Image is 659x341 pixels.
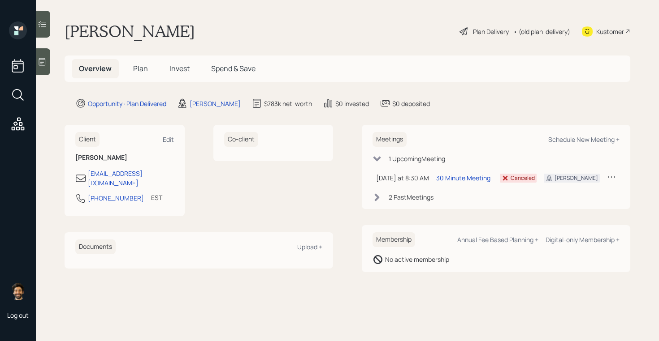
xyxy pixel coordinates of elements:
div: [PERSON_NAME] [190,99,241,108]
div: No active membership [385,255,449,264]
span: Plan [133,64,148,73]
div: [DATE] at 8:30 AM [376,173,429,183]
div: Edit [163,135,174,144]
span: Invest [169,64,190,73]
div: $0 deposited [392,99,430,108]
div: $783k net-worth [264,99,312,108]
img: eric-schwartz-headshot.png [9,282,27,300]
div: 2 Past Meeting s [389,192,434,202]
div: • (old plan-delivery) [513,27,570,36]
div: $0 invested [335,99,369,108]
div: Annual Fee Based Planning + [457,235,538,244]
h1: [PERSON_NAME] [65,21,195,41]
div: Opportunity · Plan Delivered [88,99,166,108]
div: EST [151,193,162,202]
span: Spend & Save [211,64,256,73]
h6: Documents [75,239,116,254]
div: 30 Minute Meeting [436,173,490,183]
div: Kustomer [596,27,624,36]
div: Schedule New Meeting + [548,135,620,144]
h6: [PERSON_NAME] [75,154,174,162]
div: Canceled [511,174,535,182]
h6: Meetings [373,132,407,147]
span: Overview [79,64,112,73]
h6: Client [75,132,100,147]
div: [PERSON_NAME] [555,174,598,182]
div: Log out [7,311,29,320]
div: 1 Upcoming Meeting [389,154,445,163]
div: Plan Delivery [473,27,509,36]
h6: Membership [373,232,415,247]
h6: Co-client [224,132,258,147]
div: [EMAIL_ADDRESS][DOMAIN_NAME] [88,169,174,188]
div: [PHONE_NUMBER] [88,193,144,203]
div: Upload + [297,243,322,251]
div: Digital-only Membership + [546,235,620,244]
